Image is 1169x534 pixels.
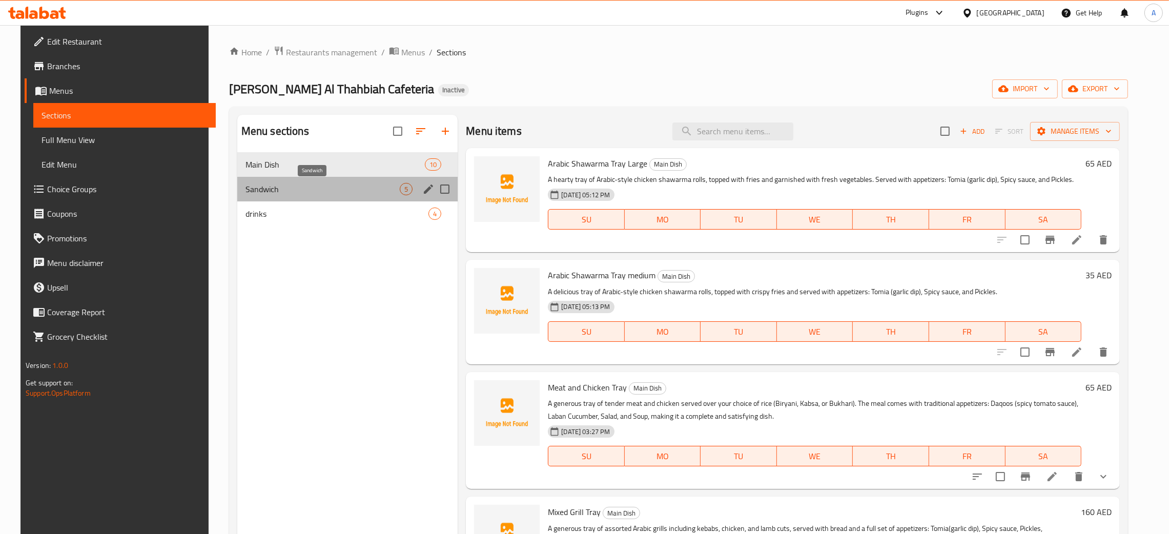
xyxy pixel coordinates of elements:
button: delete [1091,340,1116,364]
div: [GEOGRAPHIC_DATA] [977,7,1044,18]
span: Get support on: [26,376,73,389]
button: Add section [433,119,458,143]
button: TH [853,446,929,466]
p: A hearty tray of Arabic-style chicken shawarma rolls, topped with fries and garnished with fresh ... [548,173,1081,186]
span: TH [857,324,925,339]
span: FR [933,212,1001,227]
button: Manage items [1030,122,1120,141]
span: Mixed Grill Tray [548,504,601,520]
button: FR [929,209,1006,230]
span: Select to update [1014,341,1036,363]
span: Choice Groups [47,183,208,195]
span: SA [1010,212,1078,227]
button: TH [853,321,929,342]
a: Edit Menu [33,152,216,177]
button: export [1062,79,1128,98]
span: Version: [26,359,51,372]
span: Arabic Shawarma Tray medium [548,268,655,283]
button: TU [701,446,777,466]
button: Branch-specific-item [1038,228,1062,252]
span: MO [629,449,697,464]
span: Menus [49,85,208,97]
span: FR [933,449,1001,464]
a: Restaurants management [274,46,377,59]
p: A delicious tray of Arabic-style chicken shawarma rolls, topped with crispy fries and served with... [548,285,1081,298]
button: SU [548,446,624,466]
span: Select section [934,120,956,142]
span: Coverage Report [47,306,208,318]
h6: 35 AED [1085,268,1112,282]
span: Sections [437,46,466,58]
span: [DATE] 03:27 PM [557,427,614,437]
span: Main Dish [245,158,425,171]
p: A generous tray of tender meat and chicken served over your choice of rice (Biryani, Kabsa, or Bu... [548,397,1081,423]
div: drinks [245,208,428,220]
div: Sandwich5edit [237,177,458,201]
button: SA [1006,209,1082,230]
span: Main Dish [650,158,686,170]
span: Full Menu View [42,134,208,146]
div: Inactive [438,84,469,96]
button: SA [1006,446,1082,466]
a: Coupons [25,201,216,226]
nav: breadcrumb [229,46,1128,59]
div: items [400,183,413,195]
h6: 160 AED [1081,505,1112,519]
div: Main Dish [603,507,640,519]
button: WE [777,446,853,466]
span: Meat and Chicken Tray [548,380,627,395]
span: MO [629,212,697,227]
button: TU [701,209,777,230]
span: A [1152,7,1156,18]
h6: 65 AED [1085,380,1112,395]
a: Edit menu item [1071,346,1083,358]
button: WE [777,321,853,342]
h6: 65 AED [1085,156,1112,171]
img: Arabic Shawarma Tray medium [474,268,540,334]
span: [DATE] 05:12 PM [557,190,614,200]
span: Main Dish [603,507,640,519]
button: Branch-specific-item [1038,340,1062,364]
button: MO [625,321,701,342]
span: 4 [429,209,441,219]
span: SA [1010,324,1078,339]
span: TU [705,449,773,464]
button: Add [956,124,989,139]
button: Branch-specific-item [1013,464,1038,489]
div: Main Dish [649,158,687,171]
button: delete [1067,464,1091,489]
span: Upsell [47,281,208,294]
span: WE [781,212,849,227]
div: Main Dish10 [237,152,458,177]
span: Select to update [990,466,1011,487]
nav: Menu sections [237,148,458,230]
div: Main Dish [629,382,666,395]
button: SU [548,209,624,230]
span: Menu disclaimer [47,257,208,269]
button: FR [929,321,1006,342]
a: Full Menu View [33,128,216,152]
a: Coverage Report [25,300,216,324]
li: / [266,46,270,58]
button: MO [625,209,701,230]
span: Restaurants management [286,46,377,58]
span: TU [705,212,773,227]
span: 5 [400,184,412,194]
button: show more [1091,464,1116,489]
button: FR [929,446,1006,466]
a: Sections [33,103,216,128]
span: export [1070,83,1120,95]
span: Add [958,126,986,137]
span: Select section first [989,124,1030,139]
button: WE [777,209,853,230]
input: search [672,122,793,140]
span: SU [552,324,620,339]
span: SA [1010,449,1078,464]
span: Promotions [47,232,208,244]
a: Upsell [25,275,216,300]
span: FR [933,324,1001,339]
div: items [428,208,441,220]
span: Main Dish [629,382,666,394]
span: Main Dish [658,271,694,282]
span: Select all sections [387,120,408,142]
